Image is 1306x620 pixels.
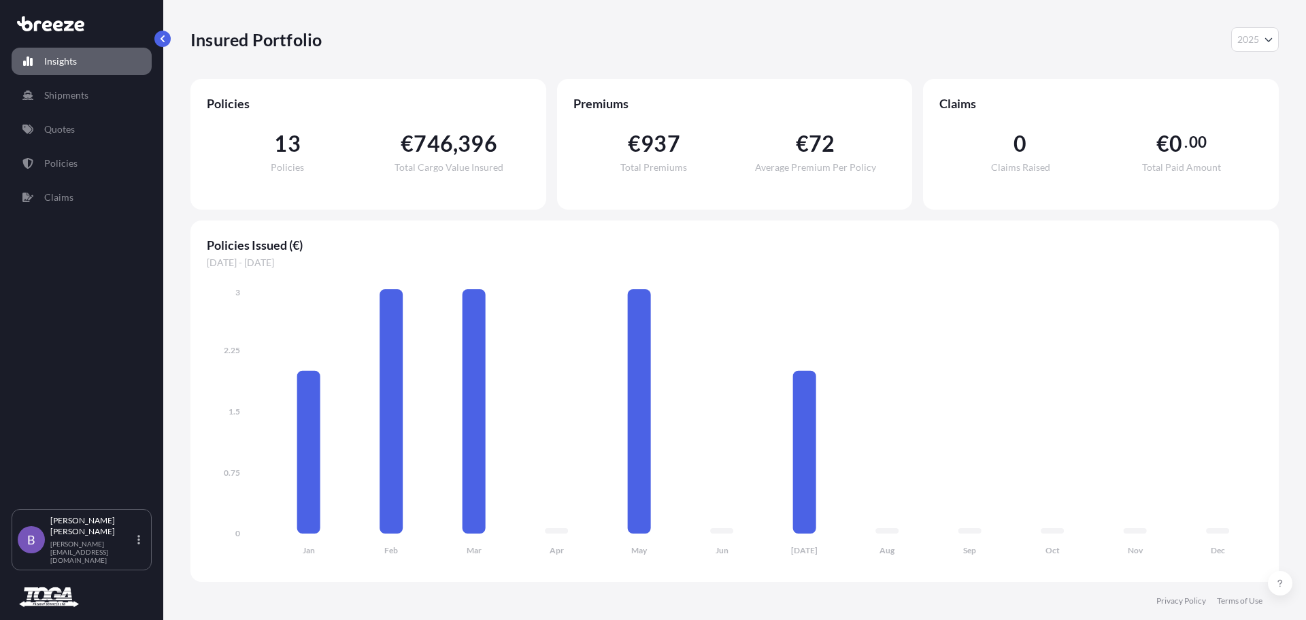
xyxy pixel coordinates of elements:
[1189,137,1207,148] span: 00
[44,157,78,170] p: Policies
[467,545,482,555] tspan: Mar
[414,133,453,154] span: 746
[384,545,398,555] tspan: Feb
[395,163,503,172] span: Total Cargo Value Insured
[50,515,135,537] p: [PERSON_NAME] [PERSON_NAME]
[880,545,895,555] tspan: Aug
[207,95,530,112] span: Policies
[1217,595,1262,606] a: Terms of Use
[631,545,648,555] tspan: May
[44,123,75,136] p: Quotes
[963,545,976,555] tspan: Sep
[224,345,240,355] tspan: 2.25
[207,237,1262,253] span: Policies Issued (€)
[458,133,497,154] span: 396
[791,545,818,555] tspan: [DATE]
[401,133,414,154] span: €
[12,150,152,177] a: Policies
[12,82,152,109] a: Shipments
[12,116,152,143] a: Quotes
[628,133,641,154] span: €
[620,163,687,172] span: Total Premiums
[27,533,35,546] span: B
[1014,133,1026,154] span: 0
[939,95,1262,112] span: Claims
[44,191,73,204] p: Claims
[303,545,315,555] tspan: Jan
[190,29,322,50] p: Insured Portfolio
[12,184,152,211] a: Claims
[1231,27,1279,52] button: Year Selector
[1211,545,1225,555] tspan: Dec
[274,133,300,154] span: 13
[1045,545,1060,555] tspan: Oct
[1142,163,1221,172] span: Total Paid Amount
[271,163,304,172] span: Policies
[17,587,81,608] img: organization-logo
[235,287,240,297] tspan: 3
[550,545,564,555] tspan: Apr
[573,95,897,112] span: Premiums
[453,133,458,154] span: ,
[716,545,729,555] tspan: Jun
[44,54,77,68] p: Insights
[755,163,876,172] span: Average Premium Per Policy
[809,133,835,154] span: 72
[207,256,1262,270] span: [DATE] - [DATE]
[991,163,1050,172] span: Claims Raised
[12,48,152,75] a: Insights
[1169,133,1182,154] span: 0
[50,540,135,564] p: [PERSON_NAME][EMAIL_ADDRESS][DOMAIN_NAME]
[1156,595,1206,606] a: Privacy Policy
[641,133,680,154] span: 937
[235,528,240,538] tspan: 0
[1237,33,1259,46] span: 2025
[229,406,240,417] tspan: 1.5
[1156,133,1169,154] span: €
[44,88,88,102] p: Shipments
[796,133,809,154] span: €
[1128,545,1143,555] tspan: Nov
[224,468,240,478] tspan: 0.75
[1184,137,1188,148] span: .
